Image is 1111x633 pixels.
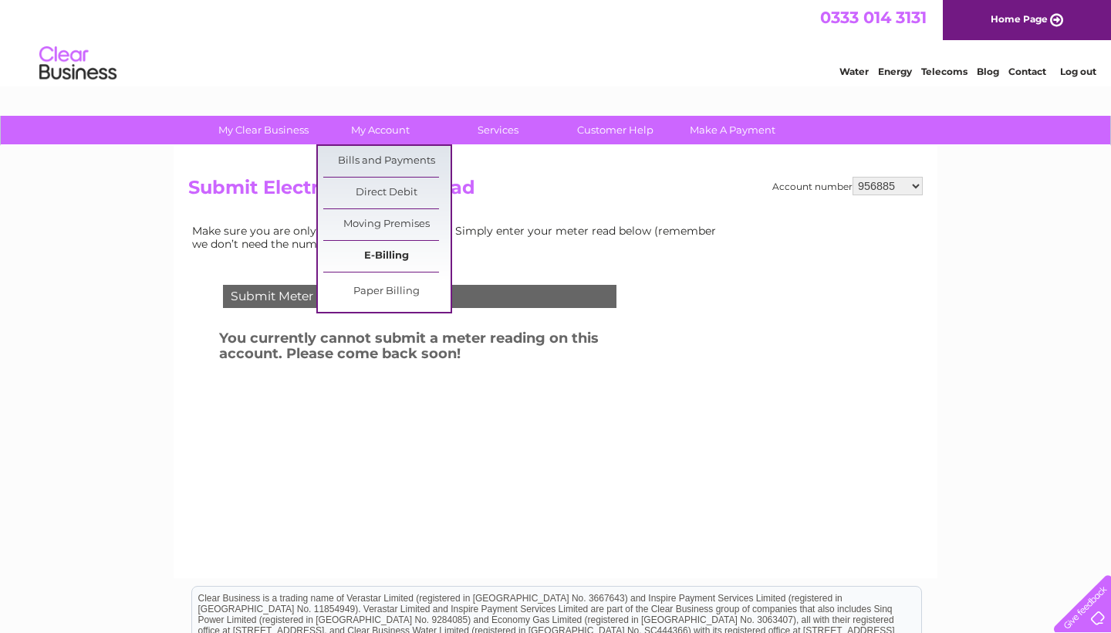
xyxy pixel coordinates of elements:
a: Telecoms [921,66,967,77]
a: Water [839,66,869,77]
div: Account number [772,177,923,195]
a: My Account [317,116,444,144]
a: Contact [1008,66,1046,77]
a: Log out [1060,66,1096,77]
a: 0333 014 3131 [820,8,927,27]
a: Moving Premises [323,209,451,240]
a: Bills and Payments [323,146,451,177]
a: Make A Payment [669,116,796,144]
td: Make sure you are only paying for what you use. Simply enter your meter read below (remember we d... [188,221,728,253]
a: Blog [977,66,999,77]
h2: Submit Electricity Meter Read [188,177,923,206]
a: Services [434,116,562,144]
a: Customer Help [552,116,679,144]
div: Submit Meter Read [223,285,616,308]
a: Paper Billing [323,276,451,307]
a: Direct Debit [323,178,451,208]
div: Clear Business is a trading name of Verastar Limited (registered in [GEOGRAPHIC_DATA] No. 3667643... [192,8,921,75]
a: E-Billing [323,241,451,272]
h3: You currently cannot submit a meter reading on this account. Please come back soon! [219,327,657,370]
a: My Clear Business [200,116,327,144]
a: Energy [878,66,912,77]
img: logo.png [39,40,117,87]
